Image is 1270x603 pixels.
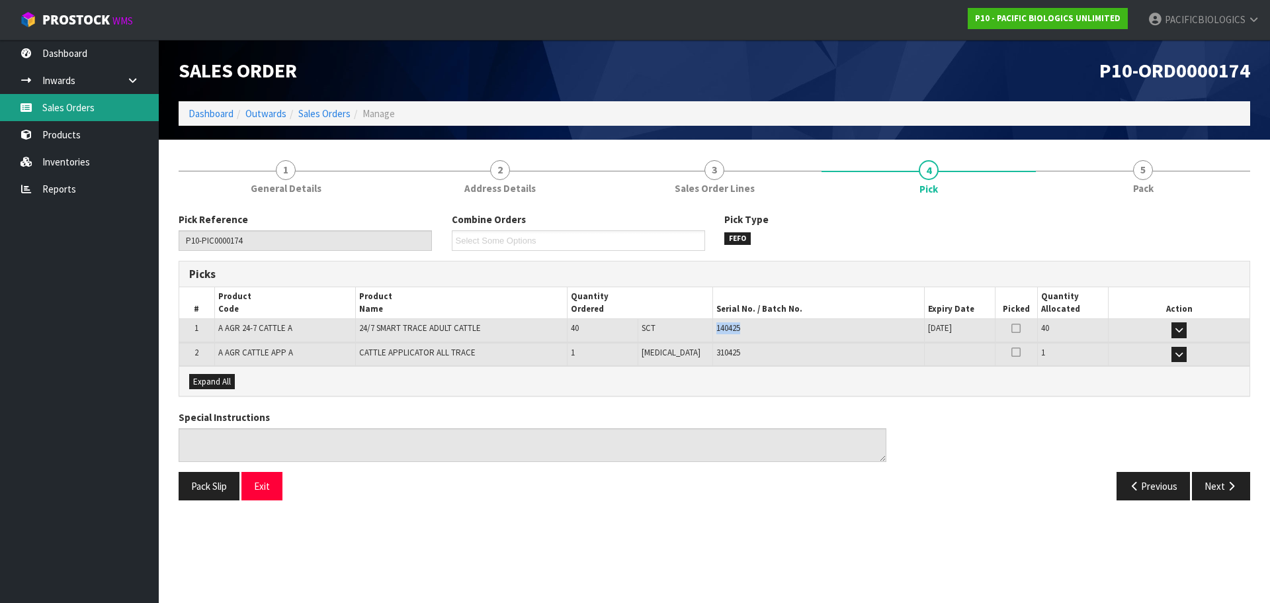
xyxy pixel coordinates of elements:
[251,181,321,195] span: General Details
[193,376,231,387] span: Expand All
[490,160,510,180] span: 2
[704,160,724,180] span: 3
[189,268,704,281] h3: Picks
[919,160,939,180] span: 4
[179,58,297,83] span: Sales Order
[716,322,740,334] span: 140425
[112,15,133,27] small: WMS
[179,287,214,318] th: #
[214,287,355,318] th: Product Code
[642,347,700,358] span: [MEDICAL_DATA]
[179,203,1250,510] span: Pick
[724,232,751,246] span: FEFO
[194,347,198,358] span: 2
[189,107,233,120] a: Dashboard
[724,212,769,226] label: Pick Type
[241,472,282,500] button: Exit
[975,13,1121,24] strong: P10 - PACIFIC BIOLOGICS UNLIMITED
[1117,472,1191,500] button: Previous
[42,11,110,28] span: ProStock
[20,11,36,28] img: cube-alt.png
[1003,303,1030,314] span: Picked
[189,374,235,390] button: Expand All
[298,107,351,120] a: Sales Orders
[359,347,476,358] span: CATTLE APPLICATOR ALL TRACE
[452,212,526,226] label: Combine Orders
[179,472,239,500] button: Pack Slip
[1041,347,1045,358] span: 1
[179,212,248,226] label: Pick Reference
[179,410,270,424] label: Special Instructions
[571,322,579,334] span: 40
[716,347,740,358] span: 310425
[675,181,755,195] span: Sales Order Lines
[362,107,395,120] span: Manage
[712,287,924,318] th: Serial No. / Batch No.
[356,287,568,318] th: Product Name
[1099,58,1250,83] span: P10-ORD0000174
[218,322,292,334] span: A AGR 24-7 CATTLE A
[919,182,938,196] span: Pick
[218,347,293,358] span: A AGR CATTLE APP A
[571,347,575,358] span: 1
[1133,181,1154,195] span: Pack
[568,287,713,318] th: Quantity Ordered
[464,181,536,195] span: Address Details
[1038,287,1109,318] th: Quantity Allocated
[1109,287,1249,318] th: Action
[194,322,198,334] span: 1
[359,322,481,334] span: 24/7 SMART TRACE ADULT CATTLE
[642,322,656,334] span: SCT
[1165,13,1246,26] span: PACIFICBIOLOGICS
[276,160,296,180] span: 1
[245,107,286,120] a: Outwards
[1192,472,1250,500] button: Next
[1041,322,1049,334] span: 40
[924,287,995,318] th: Expiry Date
[928,322,952,334] span: [DATE]
[1133,160,1153,180] span: 5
